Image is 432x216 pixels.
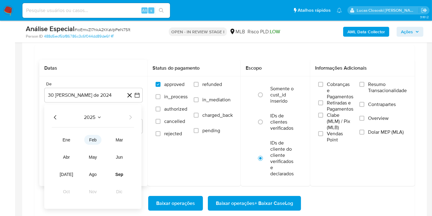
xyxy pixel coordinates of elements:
p: lucas.clososki@mercadolivre.com [357,7,419,13]
span: LOW [270,28,280,35]
b: AML Data Collector [347,27,385,37]
a: 488d5ecf5bf86786c3c6f044dd89de6f [44,34,113,39]
button: search-icon [155,6,168,15]
button: Ações [397,27,423,37]
span: Atalhos rápidos [298,7,331,14]
a: Sair [421,7,427,14]
b: Person ID [26,34,43,39]
a: Notificações [337,8,342,13]
span: # ioEmvZI7hkA2KKaVpPeN7S1t [74,26,130,33]
button: AML Data Collector [343,27,389,37]
p: OPEN - IN REVIEW STAGE I [169,27,227,36]
span: 3.161.2 [420,14,429,19]
span: s [150,7,152,13]
span: Alt [142,7,147,13]
span: Risco PLD: [248,28,280,35]
div: MLB [229,28,245,35]
b: Análise Especial [26,24,74,34]
input: Pesquise usuários ou casos... [22,6,170,14]
span: Ações [401,27,413,37]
